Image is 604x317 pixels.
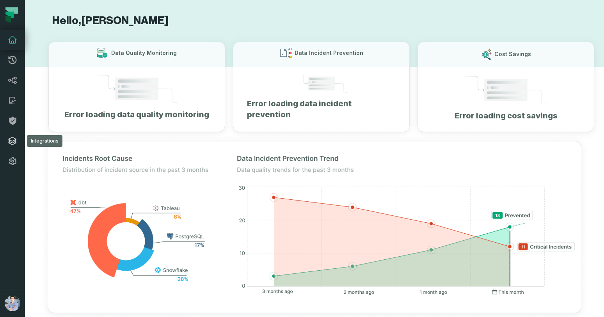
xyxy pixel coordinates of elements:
button: Data Quality MonitoringError loading data quality monitoring [48,42,225,132]
h3: Data Quality Monitoring [111,49,177,57]
h1: Error loading data incident prevention [247,98,396,120]
h1: Error loading cost savings [455,110,558,121]
img: avatar of Alon Nafta [5,296,20,311]
h3: Data Incident Prevention [295,49,363,57]
h3: Cost Savings [494,50,531,58]
div: Integrations [27,135,62,147]
h1: Hello, [PERSON_NAME] [48,14,581,28]
h1: Error loading data quality monitoring [64,109,209,120]
button: Cost SavingsError loading cost savings [417,42,594,132]
button: Data Incident PreventionError loading data incident prevention [233,42,410,132]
